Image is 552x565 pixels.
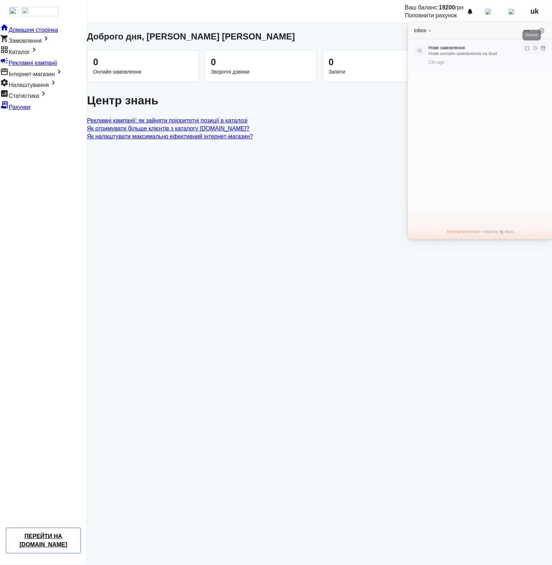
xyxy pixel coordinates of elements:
img: user.svg [485,9,491,14]
img: help.svg [509,9,514,14]
span: uk [530,7,539,16]
span: Домашня сторінка [9,27,58,33]
span: Development mode [447,229,480,234]
a: Inbox byNovu [484,229,514,234]
span: Зворотні дзвінки [211,68,311,76]
span: Онлайн-замовлення [93,68,193,76]
div: 23h ago [428,59,541,65]
span: 0 [329,57,334,67]
img: ibud.svg [9,7,18,16]
a: Як налаштувати максимально ефективний інтернет-магазин? [87,133,552,141]
span: 0 [93,57,98,67]
h1: Центр знань [87,92,552,109]
span: Інтернет-магазин [9,71,55,77]
p: Нове замовлення [428,45,541,51]
span: Inbox [414,27,426,34]
span: Каталог [9,49,30,55]
div: Snooze [522,30,540,40]
mat-icon: keyboard_arrow_right [49,78,58,87]
span: 0 [211,57,216,67]
mat-icon: keyboard_arrow_right [30,45,38,54]
a: Перейти на [DOMAIN_NAME] [6,528,81,553]
img: ibud_text.svg [22,7,58,16]
span: Статистика [9,93,39,99]
span: Запити [329,68,428,76]
b: 19200 [439,4,455,11]
mat-icon: keyboard_arrow_right [42,34,50,43]
img: info.svg [414,45,426,57]
span: Novu [505,229,514,234]
mat-icon: keyboard_arrow_right [55,67,63,76]
span: Налаштування [9,82,49,88]
a: Поповнити рахунок [405,12,457,18]
h1: Доброго дня, [PERSON_NAME] [PERSON_NAME] [87,30,552,43]
span: • [481,229,483,234]
span: Inbox by [484,229,498,234]
span: Рахунки [9,104,30,110]
span: Замовлення [9,38,42,44]
a: Рекламні кампанії: як зайняти пріоритетні позиції в каталозі [87,117,552,125]
a: Як отримувати більше клієнтів з каталогу [DOMAIN_NAME]? [87,125,552,133]
div: Ваш баланс: грн [405,4,464,12]
p: Нове онлайн-замовлення на ibud [428,51,541,57]
mat-icon: keyboard_arrow_right [39,89,48,98]
button: Inbox [414,27,433,34]
span: Рекламні кампанії [9,60,57,66]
